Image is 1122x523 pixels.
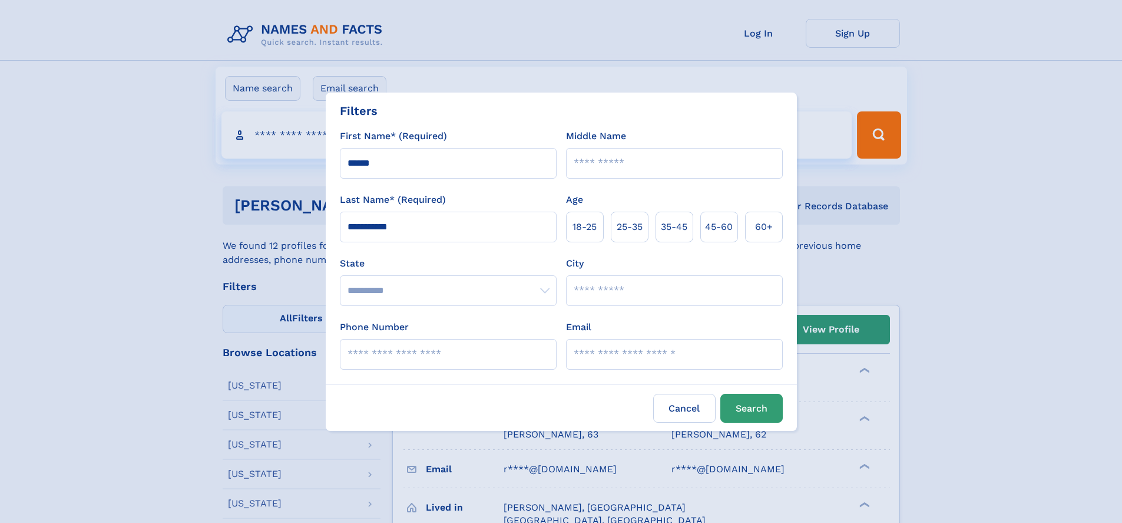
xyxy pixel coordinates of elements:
[566,320,591,334] label: Email
[705,220,733,234] span: 45‑60
[340,256,557,271] label: State
[617,220,643,234] span: 25‑35
[653,394,716,423] label: Cancel
[340,193,446,207] label: Last Name* (Required)
[572,220,597,234] span: 18‑25
[755,220,773,234] span: 60+
[720,394,783,423] button: Search
[661,220,687,234] span: 35‑45
[566,193,583,207] label: Age
[566,129,626,143] label: Middle Name
[340,129,447,143] label: First Name* (Required)
[340,102,378,120] div: Filters
[340,320,409,334] label: Phone Number
[566,256,584,271] label: City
